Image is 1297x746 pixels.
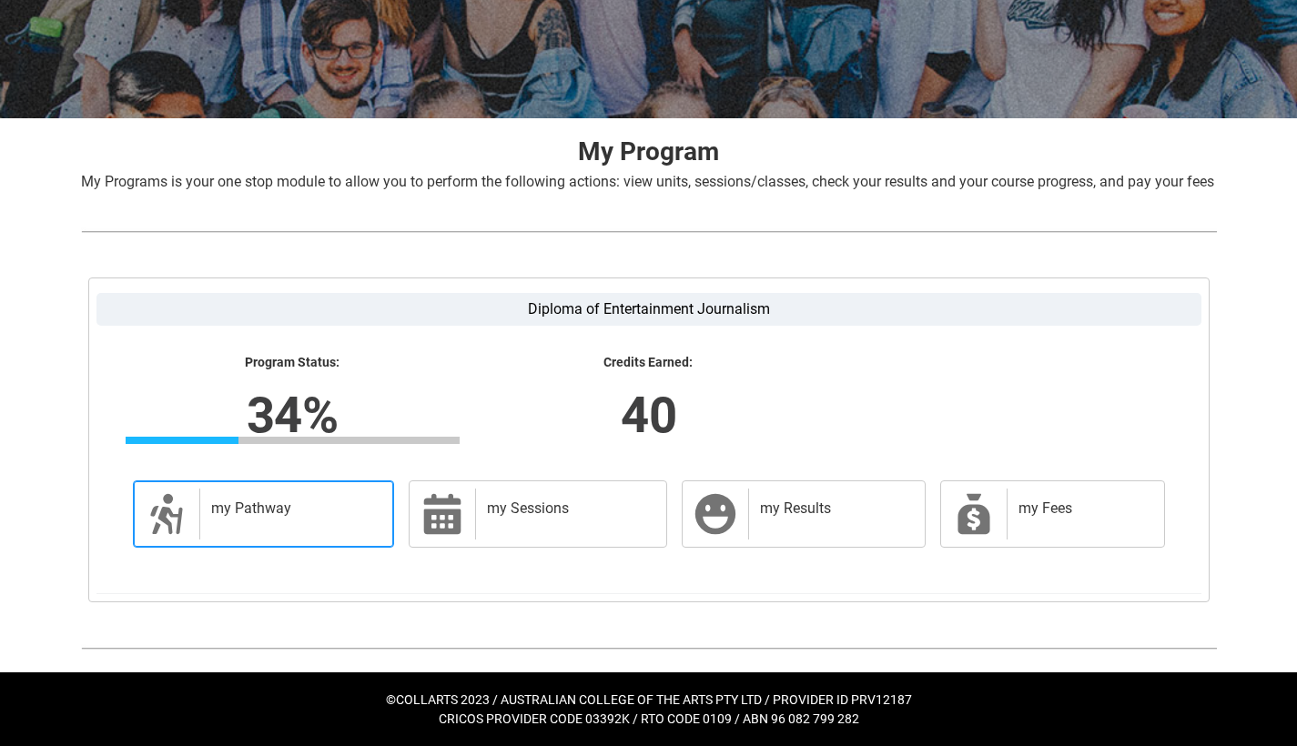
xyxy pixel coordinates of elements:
span: My Payments [952,492,996,536]
a: my Results [682,480,925,548]
lightning-formatted-text: Credits Earned: [481,355,816,371]
a: my Sessions [409,480,667,548]
lightning-formatted-number: 34% [8,378,576,452]
h2: my Pathway [211,499,376,518]
lightning-formatted-text: Program Status: [126,355,460,371]
label: Diploma of Entertainment Journalism [96,293,1201,326]
h2: my Fees [1018,499,1146,518]
h2: my Results [760,499,906,518]
a: my Fees [940,480,1165,548]
img: REDU_GREY_LINE [81,222,1217,241]
a: my Pathway [133,480,395,548]
lightning-formatted-number: 40 [364,378,932,452]
img: REDU_GREY_LINE [81,639,1217,658]
h2: my Sessions [487,499,648,518]
div: Progress Bar [126,437,460,444]
span: My Programs is your one stop module to allow you to perform the following actions: view units, se... [81,173,1214,190]
strong: My Program [578,136,719,166]
span: Description of icon when needed [145,492,188,536]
